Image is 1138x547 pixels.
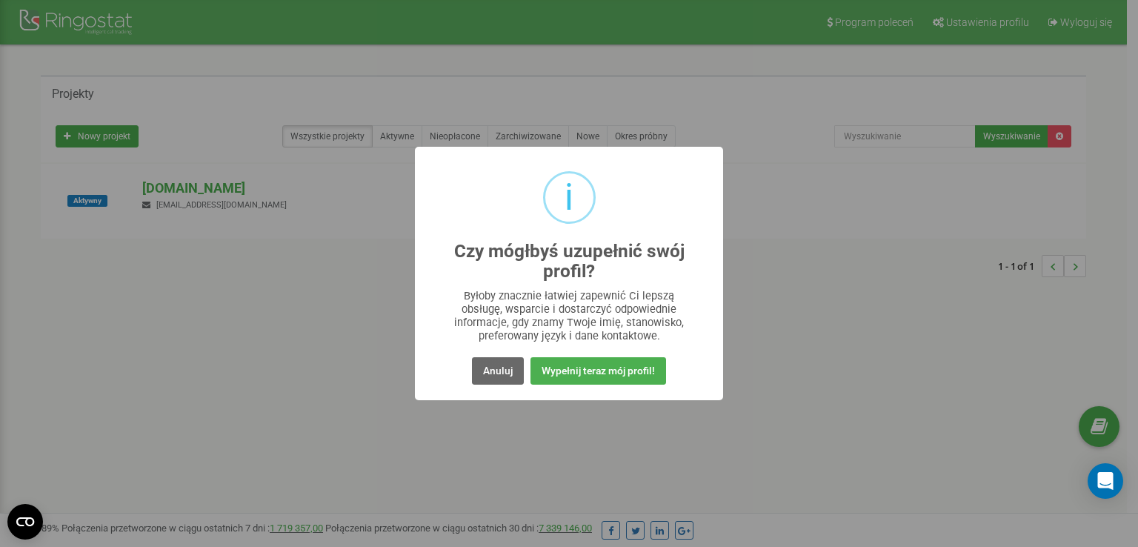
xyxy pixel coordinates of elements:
button: Open CMP widget [7,504,43,540]
div: i [565,173,573,222]
h2: Czy mógłbyś uzupełnić swój profil? [445,242,694,282]
div: Byłoby znacznie łatwiej zapewnić Ci lepszą obsługę, wsparcie i dostarczyć odpowiednie informacje,... [445,289,694,342]
div: Open Intercom Messenger [1088,463,1123,499]
button: Anuluj [472,357,524,385]
button: Wypełnij teraz mój profil! [530,357,666,385]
